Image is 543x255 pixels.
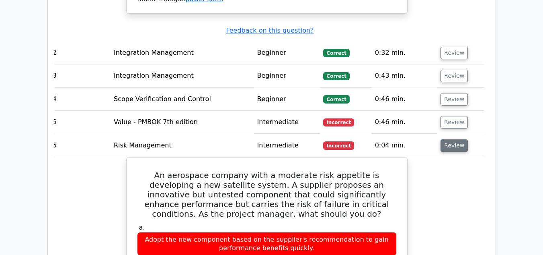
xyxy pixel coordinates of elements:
td: Risk Management [111,134,254,157]
td: 5 [49,111,111,134]
span: Correct [323,49,349,57]
span: a. [139,224,145,231]
td: 0:32 min. [372,41,438,64]
td: 0:43 min. [372,64,438,87]
button: Review [441,139,468,152]
button: Review [441,93,468,106]
span: Incorrect [323,141,354,149]
button: Review [441,116,468,129]
td: Integration Management [111,41,254,64]
td: 0:46 min. [372,88,438,111]
button: Review [441,70,468,82]
td: Beginner [254,64,320,87]
td: 6 [49,134,111,157]
span: Correct [323,95,349,103]
td: 0:46 min. [372,111,438,134]
td: 2 [49,41,111,64]
td: 4 [49,88,111,111]
td: Intermediate [254,134,320,157]
td: 3 [49,64,111,87]
td: Beginner [254,41,320,64]
span: Correct [323,72,349,80]
td: Intermediate [254,111,320,134]
td: Scope Verification and Control [111,88,254,111]
td: Value - PMBOK 7th edition [111,111,254,134]
td: Integration Management [111,64,254,87]
span: Incorrect [323,118,354,126]
td: Beginner [254,88,320,111]
td: 0:04 min. [372,134,438,157]
a: Feedback on this question? [226,27,314,34]
h5: An aerospace company with a moderate risk appetite is developing a new satellite system. A suppli... [136,170,398,219]
button: Review [441,47,468,59]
